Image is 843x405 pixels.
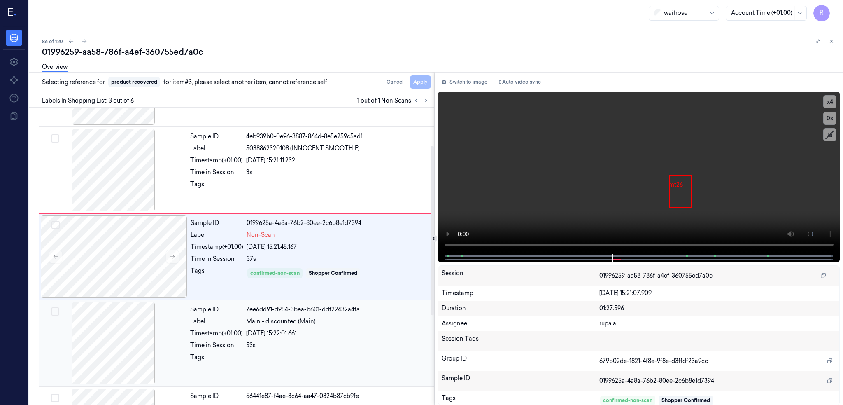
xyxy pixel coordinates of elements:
[190,353,243,366] div: Tags
[599,304,836,313] div: 01:27.596
[190,329,243,338] div: Timestamp (+01:00)
[191,231,243,239] div: Label
[246,132,429,141] div: 4eb939b0-0e96-3887-864d-8e5e259c5ad1
[823,95,836,108] button: x4
[247,231,275,239] span: Non-Scan
[247,219,429,227] div: 0199625a-4a8a-76b2-80ee-2c6b8e1d7394
[813,5,830,21] button: R
[51,394,59,402] button: Select row
[661,397,710,404] div: Shopper Confirmed
[494,75,544,89] button: Auto video sync
[42,63,68,72] a: Overview
[51,134,59,143] button: Select row
[599,357,708,365] span: 679b02de-1821-4f8e-9f8e-d3ffdf23a9cc
[42,96,134,105] span: Labels In Shopping List: 3 out of 6
[442,289,599,297] div: Timestamp
[190,144,243,153] div: Label
[246,317,316,326] span: Main - discounted (Main)
[246,392,429,400] div: 56441e87-f4ae-3c64-aa47-0324b87cb9fe
[383,75,407,89] button: Cancel
[309,269,357,277] div: Shopper Confirmed
[190,341,243,350] div: Time in Session
[442,354,599,368] div: Group ID
[190,317,243,326] div: Label
[191,243,243,251] div: Timestamp (+01:00)
[163,78,327,87] span: for item , please select another item, cannot reference self
[599,377,714,385] span: 0199625a-4a8a-76b2-80ee-2c6b8e1d7394
[246,144,360,153] span: 5038862320108 (INNOCENT SMOOTHIE)
[603,397,652,404] div: confirmed-non-scan
[599,289,836,297] div: [DATE] 15:21:07.909
[246,329,429,338] div: [DATE] 15:22:01.661
[442,269,599,282] div: Session
[190,132,243,141] div: Sample ID
[250,269,300,277] div: confirmed-non-scan
[42,78,105,87] span: Selecting reference for
[247,255,429,263] div: 37s
[599,319,836,328] div: rupa a
[108,77,160,87] span: product recovered
[190,305,243,314] div: Sample ID
[438,75,491,89] button: Switch to image
[246,341,429,350] div: 53s
[442,319,599,328] div: Assignee
[190,156,243,165] div: Timestamp (+01:00)
[442,335,599,348] div: Session Tags
[51,307,59,316] button: Select row
[191,255,243,263] div: Time in Session
[246,156,429,165] div: [DATE] 15:21:11.232
[442,374,599,387] div: Sample ID
[246,305,429,314] div: 7ee6dd91-d954-3bea-b601-ddf22432a4fa
[190,392,243,400] div: Sample ID
[357,96,431,105] span: 1 out of 1 Non Scans
[191,267,243,280] div: Tags
[51,221,60,229] button: Select row
[247,243,429,251] div: [DATE] 15:21:45.167
[246,168,429,177] div: 3s
[190,168,243,177] div: Time in Session
[599,272,713,280] span: 01996259-aa58-786f-a4ef-360755ed7a0c
[823,112,836,125] button: 0s
[442,304,599,313] div: Duration
[42,38,63,45] span: 86 of 120
[185,78,192,86] span: #3
[191,219,243,227] div: Sample ID
[190,180,243,193] div: Tags
[42,46,836,58] div: 01996259-aa58-786f-a4ef-360755ed7a0c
